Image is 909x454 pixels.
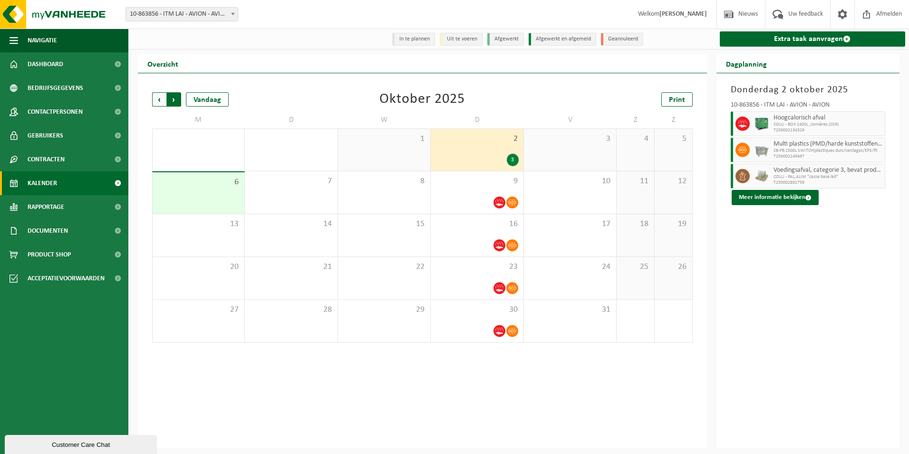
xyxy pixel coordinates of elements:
[343,176,425,187] span: 8
[621,219,649,229] span: 18
[754,117,769,131] img: PB-HB-1400-HPE-GN-01
[774,128,883,133] span: T250002134329
[152,111,245,128] td: M
[343,219,425,229] span: 15
[250,219,332,229] span: 14
[774,122,883,128] span: COLLI - BOX 1400L ,cornières (CSR)
[435,305,518,315] span: 30
[774,167,883,174] span: Voedingsafval, categorie 3, bevat producten van dierlijke oorsprong, kunststof verpakking
[250,262,332,272] span: 21
[774,148,883,154] span: CB-PB 2500L SWITCH(plastiques durs/cerclages/EPS/fil
[659,219,687,229] span: 19
[507,154,519,166] div: 3
[659,176,687,187] span: 12
[529,219,611,229] span: 17
[28,266,105,290] span: Acceptatievoorwaarden
[343,262,425,272] span: 22
[669,96,685,104] span: Print
[716,54,776,73] h2: Dagplanning
[524,111,617,128] td: V
[186,92,229,107] div: Vandaag
[754,169,769,183] img: LP-PA-00000-WDN-11
[774,154,883,159] span: T250002149497
[435,262,518,272] span: 23
[487,33,524,46] li: Afgewerkt
[661,92,693,107] a: Print
[621,134,649,144] span: 4
[529,33,596,46] li: Afgewerkt en afgemeld
[659,134,687,144] span: 5
[28,29,57,52] span: Navigatie
[245,111,338,128] td: D
[157,262,240,272] span: 20
[659,262,687,272] span: 26
[621,262,649,272] span: 25
[774,180,883,186] span: T250002892759
[435,134,518,144] span: 2
[28,171,57,195] span: Kalender
[655,111,693,128] td: Z
[138,54,188,73] h2: Overzicht
[529,305,611,315] span: 31
[28,52,63,76] span: Dashboard
[126,8,238,21] span: 10-863856 - ITM LAI - AVION - AVION
[28,76,83,100] span: Bedrijfsgegevens
[440,33,483,46] li: Uit te voeren
[157,177,240,188] span: 6
[774,114,883,122] span: Hoogcalorisch afval
[431,111,523,128] td: D
[28,148,65,171] span: Contracten
[28,195,64,219] span: Rapportage
[601,33,643,46] li: Geannuleerd
[435,219,518,229] span: 16
[157,219,240,229] span: 13
[720,31,906,47] a: Extra taak aanvragen
[126,7,238,21] span: 10-863856 - ITM LAI - AVION - AVION
[731,102,886,111] div: 10-863856 - ITM LAI - AVION - AVION
[732,190,819,205] button: Meer informatie bekijken
[343,305,425,315] span: 29
[529,262,611,272] span: 24
[5,433,159,454] iframe: chat widget
[28,100,83,124] span: Contactpersonen
[167,92,181,107] span: Volgende
[250,176,332,187] span: 7
[343,134,425,144] span: 1
[529,134,611,144] span: 3
[529,176,611,187] span: 10
[338,111,431,128] td: W
[774,140,883,148] span: Multi plastics (PMD/harde kunststoffen/spanbanden/EPS/folie naturel/folie gemengd)
[617,111,655,128] td: Z
[379,92,465,107] div: Oktober 2025
[28,243,71,266] span: Product Shop
[157,305,240,315] span: 27
[621,176,649,187] span: 11
[754,143,769,157] img: WB-2500-GAL-GY-01
[659,10,707,18] strong: [PERSON_NAME]
[28,124,63,148] span: Gebruikers
[774,174,883,180] span: COLLI - PAL,ALIM "casse base lait"
[392,33,435,46] li: In te plannen
[250,305,332,315] span: 28
[731,83,886,97] h3: Donderdag 2 oktober 2025
[435,176,518,187] span: 9
[28,219,68,243] span: Documenten
[152,92,166,107] span: Vorige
